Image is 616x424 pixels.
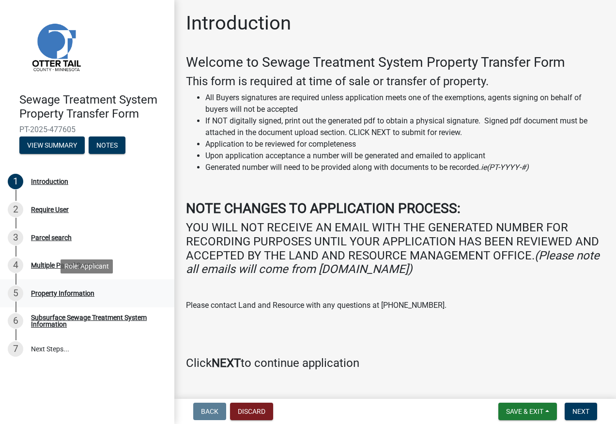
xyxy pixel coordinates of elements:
button: Discard [230,403,273,420]
p: Please contact Land and Resource with any questions at [PHONE_NUMBER]. [186,300,604,311]
div: 1 [8,174,23,189]
span: Back [201,408,218,415]
div: 7 [8,341,23,357]
button: View Summary [19,136,85,154]
div: Role: Applicant [61,259,113,273]
span: Next [572,408,589,415]
div: Property Information [31,290,94,297]
button: Back [193,403,226,420]
button: Next [565,403,597,420]
div: 5 [8,286,23,301]
div: 3 [8,230,23,245]
div: 2 [8,202,23,217]
h4: Sewage Treatment System Property Transfer Form [19,93,167,121]
li: All Buyers signatures are required unless application meets one of the exemptions, agents signing... [205,92,604,115]
div: Introduction [31,178,68,185]
li: Generated number will need to be provided along with documents to be recorded. [205,162,604,173]
div: Multiple Parcel Search [31,262,97,269]
h1: Introduction [186,12,291,35]
button: Notes [89,136,125,154]
h4: This form is required at time of sale or transfer of property. [186,75,604,89]
li: Application to be reviewed for completeness [205,138,604,150]
i: (Please note all emails will come from [DOMAIN_NAME]) [186,249,600,276]
i: ie(PT-YYYY-#) [481,163,529,172]
span: Save & Exit [506,408,543,415]
li: Upon application acceptance a number will be generated and emailed to applicant [205,150,604,162]
div: Subsurface Sewage Treatment System Information [31,314,159,328]
strong: NEXT [212,356,241,370]
img: Otter Tail County, Minnesota [19,10,92,83]
div: 6 [8,313,23,329]
span: PT-2025-477605 [19,125,155,134]
li: If NOT digitally signed, print out the generated pdf to obtain a physical signature. Signed pdf d... [205,115,604,138]
wm-modal-confirm: Summary [19,142,85,150]
h4: Click to continue application [186,356,604,370]
h3: Welcome to Sewage Treatment System Property Transfer Form [186,54,604,71]
h4: YOU WILL NOT RECEIVE AN EMAIL WITH THE GENERATED NUMBER FOR RECORDING PURPOSES UNTIL YOUR APPLICA... [186,221,604,276]
button: Save & Exit [498,403,557,420]
strong: NOTE CHANGES TO APPLICATION PROCESS: [186,200,461,216]
div: 4 [8,257,23,273]
div: Parcel search [31,234,72,241]
wm-modal-confirm: Notes [89,142,125,150]
div: Require User [31,206,69,213]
